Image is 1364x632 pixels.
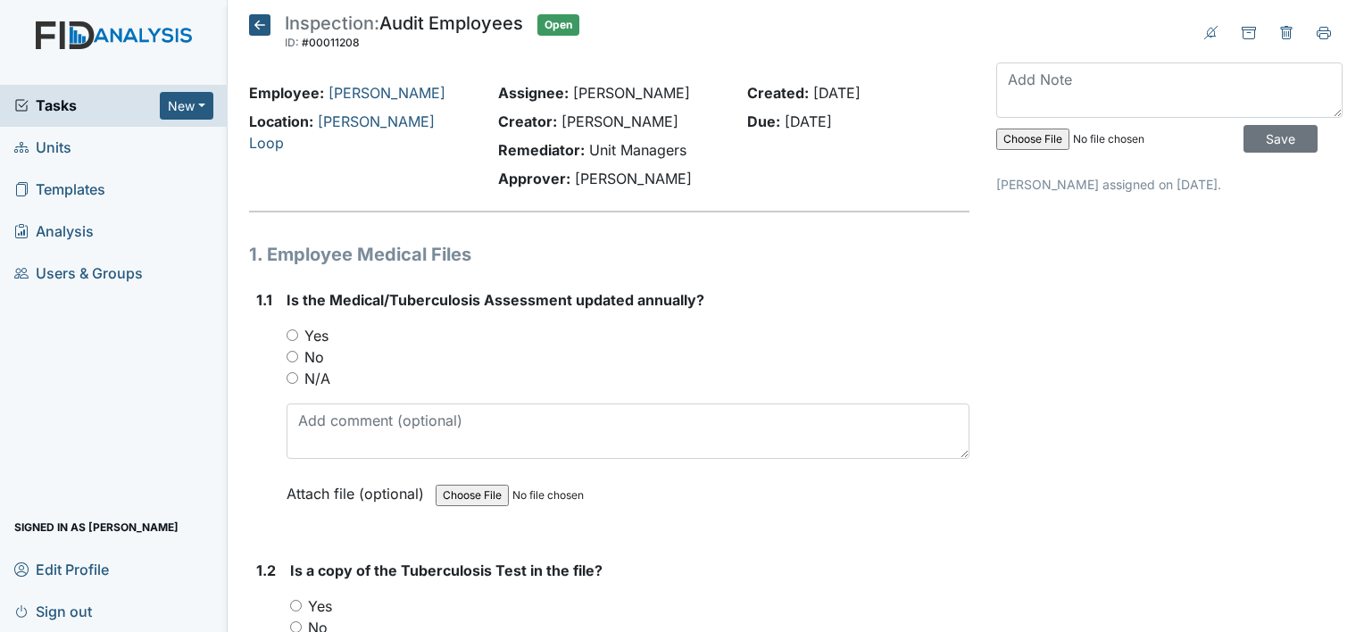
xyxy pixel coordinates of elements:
span: Edit Profile [14,555,109,583]
a: Tasks [14,95,160,116]
span: [PERSON_NAME] [575,170,692,187]
label: No [304,346,324,368]
span: Users & Groups [14,260,143,287]
strong: Created: [747,84,809,102]
span: Units [14,134,71,162]
p: [PERSON_NAME] assigned on [DATE]. [996,175,1343,194]
input: N/A [287,372,298,384]
input: Save [1243,125,1318,153]
span: [DATE] [785,112,832,130]
span: [PERSON_NAME] [561,112,678,130]
strong: Due: [747,112,780,130]
span: Signed in as [PERSON_NAME] [14,513,179,541]
span: Is the Medical/Tuberculosis Assessment updated annually? [287,291,704,309]
a: [PERSON_NAME] Loop [249,112,435,152]
span: [PERSON_NAME] [573,84,690,102]
input: Yes [287,329,298,341]
span: Inspection: [285,12,379,34]
span: [DATE] [813,84,861,102]
div: Audit Employees [285,14,523,54]
span: Is a copy of the Tuberculosis Test in the file? [290,561,603,579]
span: #00011208 [302,36,360,49]
label: Attach file (optional) [287,473,431,504]
strong: Creator: [498,112,557,130]
strong: Remediator: [498,141,585,159]
button: New [160,92,213,120]
span: Templates [14,176,105,204]
label: Yes [304,325,329,346]
span: ID: [285,36,299,49]
span: Unit Managers [589,141,686,159]
label: 1.2 [256,560,276,581]
input: No [287,351,298,362]
a: [PERSON_NAME] [329,84,445,102]
label: N/A [304,368,330,389]
label: Yes [308,595,332,617]
span: Sign out [14,597,92,625]
span: Open [537,14,579,36]
strong: Approver: [498,170,570,187]
span: Analysis [14,218,94,245]
h1: 1. Employee Medical Files [249,241,969,268]
strong: Location: [249,112,313,130]
label: 1.1 [256,289,272,311]
strong: Employee: [249,84,324,102]
strong: Assignee: [498,84,569,102]
input: Yes [290,600,302,611]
